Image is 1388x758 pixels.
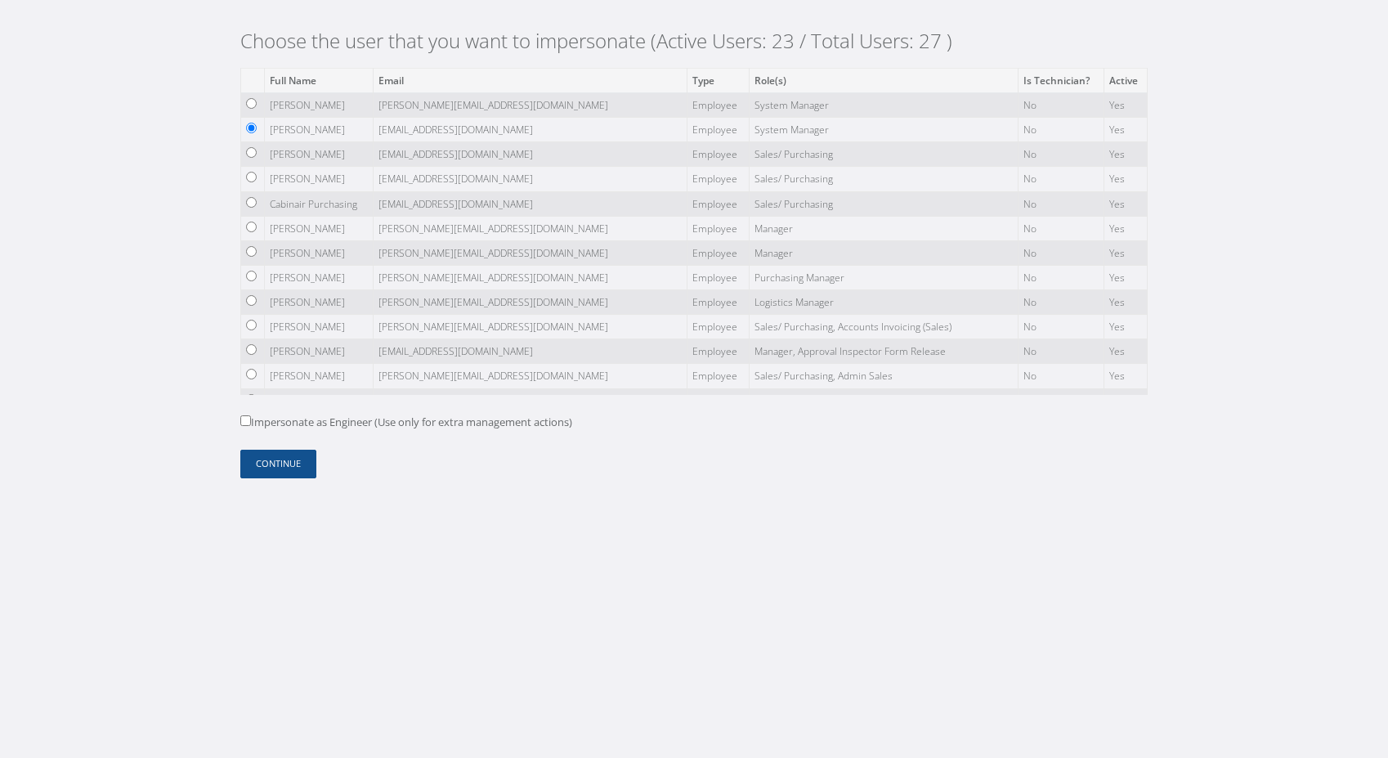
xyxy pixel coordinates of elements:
td: [PERSON_NAME] [264,118,373,142]
h2: Choose the user that you want to impersonate (Active Users: 23 / Total Users: 27 ) [240,29,1148,53]
input: Impersonate as Engineer (Use only for extra management actions) [240,415,251,426]
td: [PERSON_NAME][EMAIL_ADDRESS][DOMAIN_NAME] [374,364,687,388]
td: [EMAIL_ADDRESS][DOMAIN_NAME] [374,339,687,364]
td: Employee [687,290,750,315]
td: No [1019,265,1104,289]
td: System Manager [749,118,1018,142]
td: Yes [1104,339,1147,364]
td: [PERSON_NAME] [264,364,373,388]
td: Yes [1104,216,1147,240]
td: [PERSON_NAME][EMAIL_ADDRESS][DOMAIN_NAME] [374,315,687,339]
td: Yes [1104,167,1147,191]
td: [EMAIL_ADDRESS][DOMAIN_NAME] [374,167,687,191]
td: [PERSON_NAME] [264,240,373,265]
td: Employee [687,364,750,388]
td: Sales/ Purchasing [749,142,1018,167]
th: Full Name [264,68,373,92]
td: [PERSON_NAME][EMAIL_ADDRESS][DOMAIN_NAME] [374,240,687,265]
td: No [1019,364,1104,388]
td: Sales/ Purchasing [749,388,1018,413]
td: Sales/ Purchasing, Admin Sales [749,364,1018,388]
td: [PERSON_NAME][EMAIL_ADDRESS][DOMAIN_NAME] [374,290,687,315]
td: Employee [687,216,750,240]
td: No [1019,118,1104,142]
td: [EMAIL_ADDRESS][DOMAIN_NAME] [374,191,687,216]
td: Employee [687,142,750,167]
th: Type [687,68,750,92]
td: Yes [1104,191,1147,216]
td: [PERSON_NAME] [264,216,373,240]
th: Role(s) [749,68,1018,92]
td: [EMAIL_ADDRESS][DOMAIN_NAME] [374,142,687,167]
td: System Manager [749,92,1018,117]
td: Yes [1104,240,1147,265]
label: Impersonate as Engineer (Use only for extra management actions) [240,415,572,431]
td: Sales/ Purchasing, Accounts Invoicing (Sales) [749,315,1018,339]
td: Employee [687,167,750,191]
td: [PERSON_NAME] [264,167,373,191]
td: Yes [1104,290,1147,315]
td: No [1019,216,1104,240]
td: Yes [1104,315,1147,339]
td: Yes [1104,142,1147,167]
td: No [1019,191,1104,216]
td: [PERSON_NAME][EMAIL_ADDRESS][DOMAIN_NAME] [374,216,687,240]
td: No [1019,92,1104,117]
td: [PERSON_NAME] [264,290,373,315]
td: [PERSON_NAME][EMAIL_ADDRESS][DOMAIN_NAME] [374,265,687,289]
td: Sales/ Purchasing [749,191,1018,216]
td: Purchasing Manager [749,265,1018,289]
td: Sales/ Purchasing [749,167,1018,191]
td: [EMAIL_ADDRESS][DOMAIN_NAME] [374,388,687,413]
td: [PERSON_NAME] [264,92,373,117]
td: Yes [1104,388,1147,413]
td: Manager, Approval Inspector Form Release [749,339,1018,364]
td: No [1019,142,1104,167]
td: Logistics Manager [749,290,1018,315]
button: Continue [240,450,316,478]
td: Manager [749,216,1018,240]
td: No [1019,167,1104,191]
th: Active [1104,68,1147,92]
td: [PERSON_NAME] [264,142,373,167]
td: [EMAIL_ADDRESS][DOMAIN_NAME] [374,118,687,142]
td: [PERSON_NAME] [264,315,373,339]
td: Employee [687,191,750,216]
td: [PERSON_NAME] [264,265,373,289]
td: Yes [1104,118,1147,142]
td: Yes [1104,92,1147,117]
td: Cabinair Purchasing [264,191,373,216]
td: Yes [1104,364,1147,388]
td: No [1019,290,1104,315]
td: Yes [1104,265,1147,289]
td: Employee [687,315,750,339]
td: No [1019,315,1104,339]
td: Employee [687,240,750,265]
td: Employee [687,118,750,142]
td: Employee [687,265,750,289]
td: Employee [687,92,750,117]
th: Email [374,68,687,92]
td: Employee [687,339,750,364]
td: [PERSON_NAME] [264,339,373,364]
th: Is Technician? [1019,68,1104,92]
td: No [1019,240,1104,265]
td: No [1019,388,1104,413]
td: [PERSON_NAME] [264,388,373,413]
td: [PERSON_NAME][EMAIL_ADDRESS][DOMAIN_NAME] [374,92,687,117]
td: Manager [749,240,1018,265]
td: No [1019,339,1104,364]
td: Employee [687,388,750,413]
